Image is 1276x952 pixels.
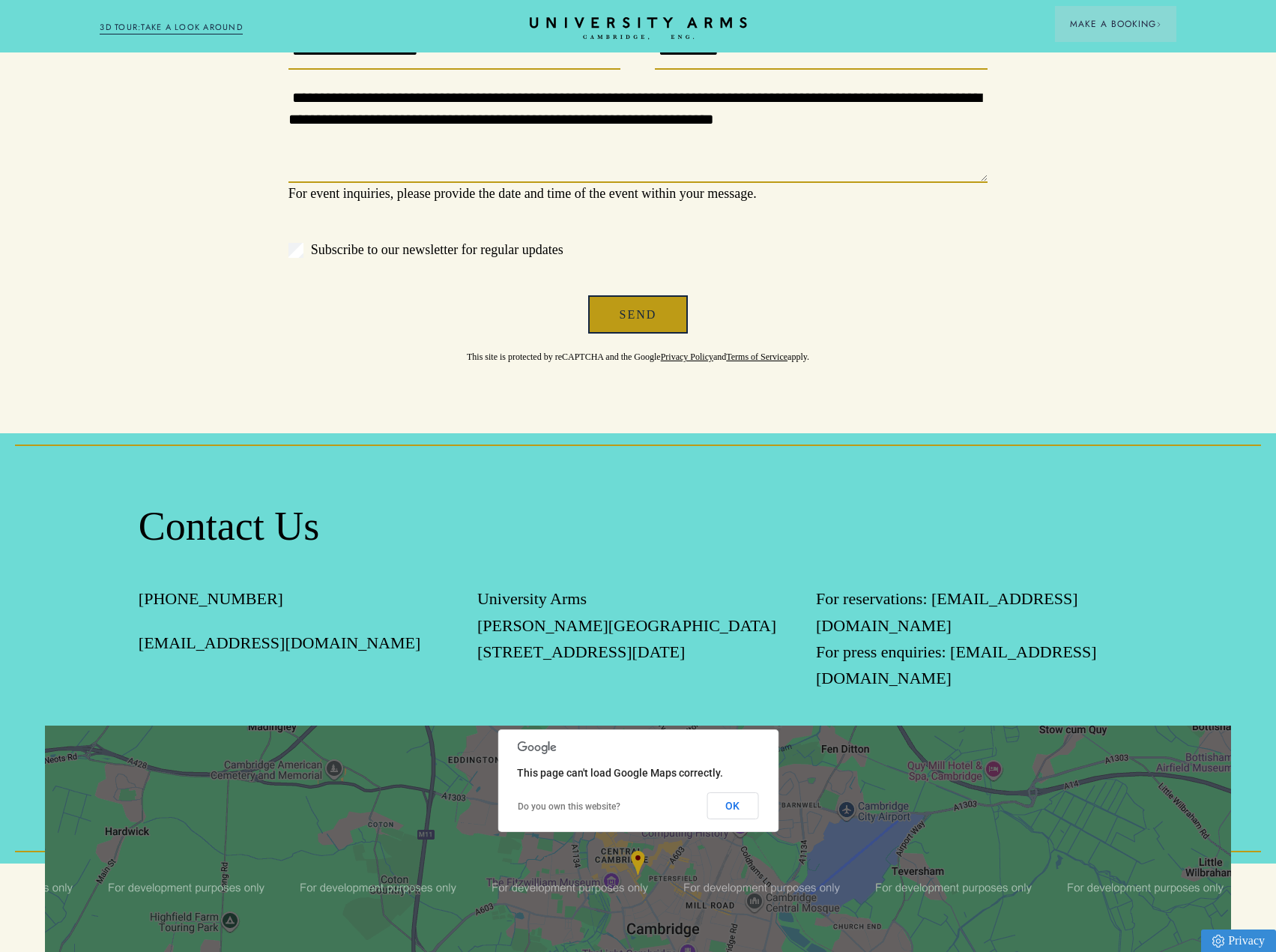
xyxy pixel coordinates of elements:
[588,295,689,334] button: Send
[288,243,303,258] input: Subscribe to our newsletter for regular updates
[1070,17,1161,31] span: Make a Booking
[288,183,988,205] p: For event inquiries, please provide the date and time of the event within your message.
[707,792,758,819] button: OK
[139,502,1137,552] h2: Contact Us
[530,17,747,40] a: Home
[100,21,243,34] a: 3D TOUR:TAKE A LOOK AROUND
[477,585,799,665] p: University Arms [PERSON_NAME][GEOGRAPHIC_DATA][STREET_ADDRESS][DATE]
[1201,930,1276,952] a: Privacy
[816,585,1137,691] p: For reservations: [EMAIL_ADDRESS][DOMAIN_NAME] For press enquiries: [EMAIL_ADDRESS][DOMAIN_NAME]
[1156,22,1161,27] img: Arrow icon
[517,767,723,779] span: This page can't load Google Maps correctly.
[518,801,620,812] a: Do you own this website?
[288,239,988,261] label: Subscribe to our newsletter for regular updates
[288,334,988,364] p: This site is protected by reCAPTCHA and the Google and apply.
[1212,935,1224,948] img: Privacy
[661,352,713,362] a: Privacy Policy
[726,352,787,362] a: Terms of Service
[139,633,420,652] a: [EMAIL_ADDRESS][DOMAIN_NAME]
[139,589,283,608] a: [PHONE_NUMBER]
[1055,6,1176,42] button: Make a BookingArrow icon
